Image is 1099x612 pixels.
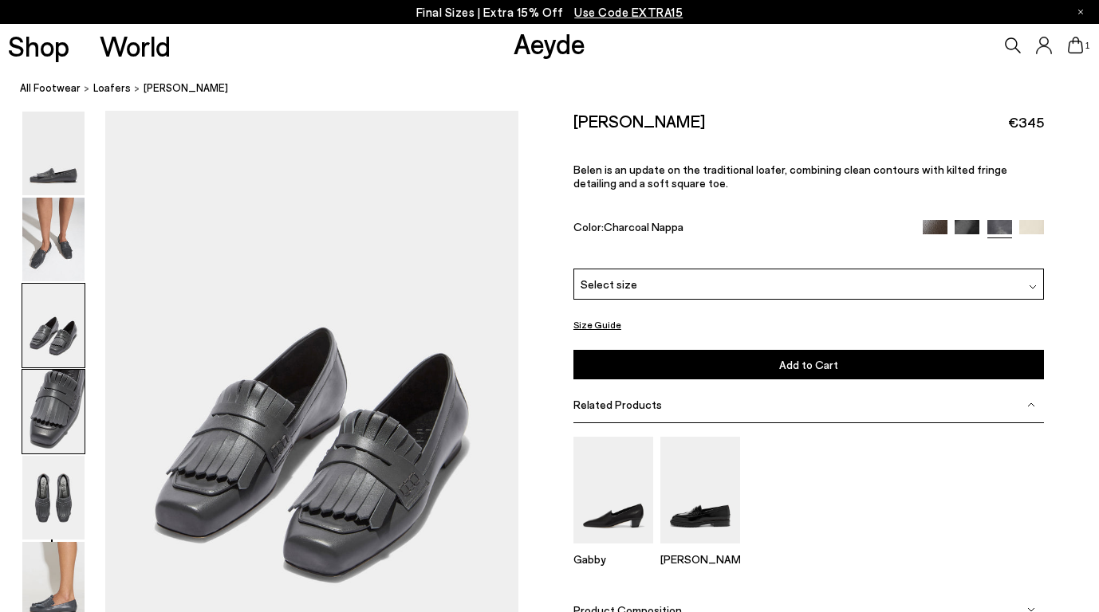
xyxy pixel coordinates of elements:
h2: [PERSON_NAME] [573,111,705,131]
a: Gabby Almond-Toe Loafers Gabby [573,532,653,565]
span: [PERSON_NAME] [144,80,228,96]
span: Navigate to /collections/ss25-final-sizes [574,5,683,19]
span: Add to Cart [779,358,838,371]
img: Belen Tassel Loafers - Image 3 [22,284,85,367]
img: Belen Tassel Loafers - Image 4 [22,370,85,453]
img: Belen Tassel Loafers - Image 2 [22,198,85,281]
img: Gabby Almond-Toe Loafers [573,437,653,543]
img: svg%3E [1029,283,1037,291]
span: 1 [1084,41,1092,50]
img: Belen Tassel Loafers - Image 1 [22,112,85,195]
button: Size Guide [573,315,621,335]
img: Belen Tassel Loafers - Image 5 [22,456,85,539]
button: Add to Cart [573,350,1044,379]
span: Loafers [93,81,131,94]
img: svg%3E [1027,401,1035,409]
a: Aeyde [514,26,585,60]
div: Color: [573,220,908,238]
a: 1 [1068,37,1084,54]
a: Loafers [93,80,131,96]
nav: breadcrumb [20,67,1099,111]
p: Final Sizes | Extra 15% Off [416,2,683,22]
p: [PERSON_NAME] [660,551,740,565]
span: Charcoal Nappa [604,220,683,233]
span: Select size [581,276,637,292]
a: Leon Loafers [PERSON_NAME] [660,532,740,565]
span: €345 [1008,112,1044,132]
span: Related Products [573,398,662,411]
a: All Footwear [20,80,81,96]
p: Belen is an update on the traditional loafer, combining clean contours with kilted fringe detaili... [573,163,1044,190]
p: Gabby [573,551,653,565]
a: World [100,32,171,60]
img: Leon Loafers [660,437,740,543]
a: Shop [8,32,69,60]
